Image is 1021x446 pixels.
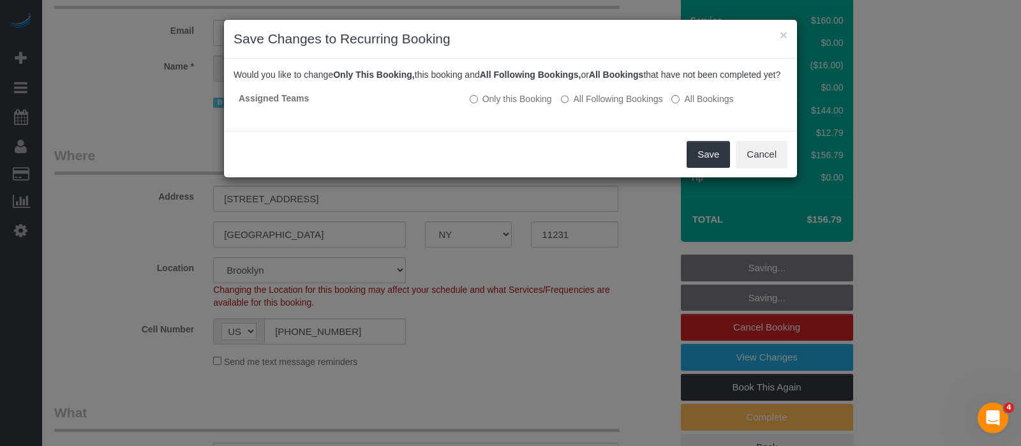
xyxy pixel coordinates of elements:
input: All Following Bookings [561,95,569,103]
strong: Assigned Teams [239,93,309,103]
input: All Bookings [671,95,680,103]
button: × [780,28,787,41]
h3: Save Changes to Recurring Booking [234,29,787,48]
b: All Following Bookings, [480,70,581,80]
p: Would you like to change this booking and or that have not been completed yet? [234,68,787,81]
label: All other bookings in the series will remain the same. [470,93,552,105]
label: This and all the bookings after it will be changed. [561,93,663,105]
button: Cancel [736,141,787,168]
button: Save [687,141,730,168]
b: All Bookings [589,70,644,80]
input: Only this Booking [470,95,478,103]
iframe: Intercom live chat [978,403,1008,433]
b: Only This Booking, [333,70,415,80]
span: 4 [1004,403,1014,413]
label: All bookings that have not been completed yet will be changed. [671,93,733,105]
